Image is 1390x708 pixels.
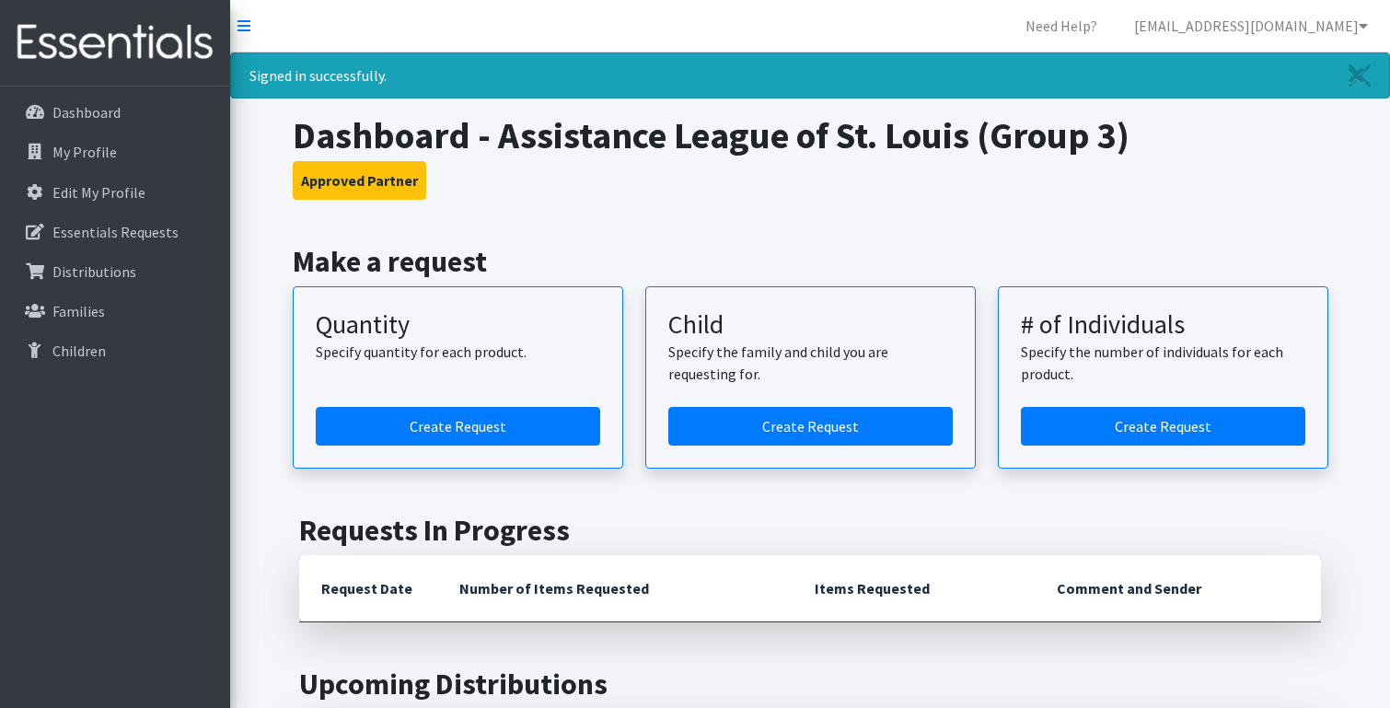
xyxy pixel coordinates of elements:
[7,94,223,131] a: Dashboard
[7,133,223,170] a: My Profile
[1011,7,1112,44] a: Need Help?
[668,407,953,446] a: Create a request for a child or family
[7,12,223,74] img: HumanEssentials
[299,555,437,622] th: Request Date
[1119,7,1383,44] a: [EMAIL_ADDRESS][DOMAIN_NAME]
[293,113,1328,157] h1: Dashboard - Assistance League of St. Louis (Group 3)
[293,161,426,200] button: Approved Partner
[7,174,223,211] a: Edit My Profile
[437,555,793,622] th: Number of Items Requested
[1330,53,1389,98] a: Close
[52,143,117,161] p: My Profile
[7,214,223,250] a: Essentials Requests
[1021,407,1305,446] a: Create a request by number of individuals
[52,262,136,281] p: Distributions
[52,103,121,122] p: Dashboard
[316,407,600,446] a: Create a request by quantity
[7,293,223,330] a: Families
[52,342,106,360] p: Children
[52,223,179,241] p: Essentials Requests
[316,309,600,341] h3: Quantity
[299,513,1321,548] h2: Requests In Progress
[52,183,145,202] p: Edit My Profile
[668,309,953,341] h3: Child
[1035,555,1321,622] th: Comment and Sender
[293,244,1328,279] h2: Make a request
[316,341,600,363] p: Specify quantity for each product.
[793,555,1035,622] th: Items Requested
[299,667,1321,702] h2: Upcoming Distributions
[7,332,223,369] a: Children
[1021,309,1305,341] h3: # of Individuals
[668,341,953,385] p: Specify the family and child you are requesting for.
[7,253,223,290] a: Distributions
[52,302,105,320] p: Families
[1021,341,1305,385] p: Specify the number of individuals for each product.
[230,52,1390,99] div: Signed in successfully.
